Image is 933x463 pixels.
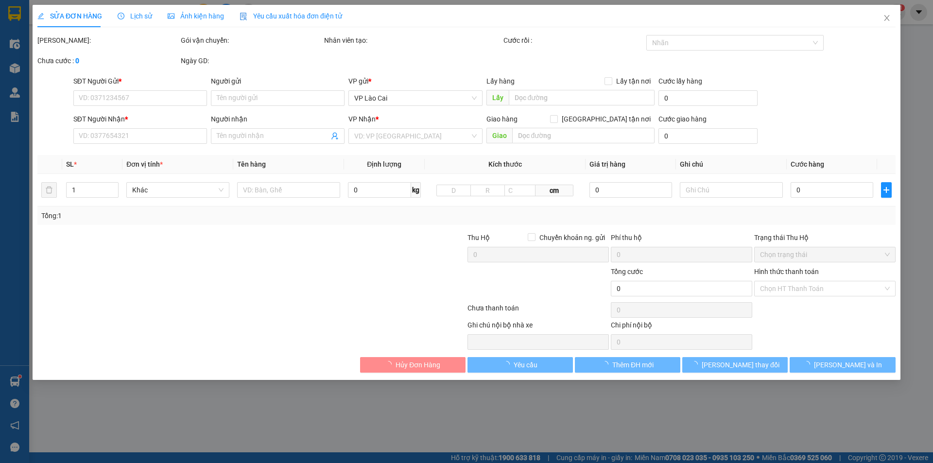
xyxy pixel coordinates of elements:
button: Hủy Đơn Hàng [360,357,466,373]
div: SĐT Người Nhận [73,114,207,124]
span: LC1208250096 [95,56,153,67]
span: VP Nhận [349,115,376,123]
span: Kích thước [488,160,522,168]
div: Cước rồi : [503,35,645,46]
input: Cước giao hàng [658,128,758,144]
span: Yêu cầu xuất hóa đơn điện tử [240,12,342,20]
div: Ghi chú nội bộ nhà xe [467,320,609,334]
span: [PERSON_NAME] thay đổi [702,360,779,370]
span: cm [536,185,573,196]
span: Lấy hàng [486,77,515,85]
span: loading [385,361,396,368]
div: Nhân viên tạo: [324,35,501,46]
span: Khác [133,183,224,197]
th: Ghi chú [676,155,787,174]
label: Cước giao hàng [658,115,707,123]
button: [PERSON_NAME] và In [790,357,896,373]
span: close [883,14,891,22]
div: Phí thu hộ [611,232,752,247]
div: Tổng: 1 [41,210,360,221]
span: [GEOGRAPHIC_DATA] tận nơi [558,114,655,124]
input: D [437,185,471,196]
div: [PERSON_NAME]: [37,35,179,46]
input: Dọc đường [512,128,655,143]
button: [PERSON_NAME] thay đổi [682,357,788,373]
b: 0 [75,57,79,65]
span: picture [168,13,174,19]
input: Cước lấy hàng [658,90,758,106]
span: loading [503,361,514,368]
div: SĐT Người Gửi [73,76,207,86]
div: Trạng thái Thu Hộ [754,232,896,243]
span: loading [602,361,612,368]
div: Gói vận chuyển: [181,35,322,46]
img: icon [240,13,247,20]
span: Giá trị hàng [589,160,625,168]
span: kg [411,182,421,198]
span: clock-circle [118,13,124,19]
span: Lịch sử [118,12,152,20]
input: Ghi Chú [680,182,783,198]
span: Ảnh kiện hàng [168,12,224,20]
label: Cước lấy hàng [658,77,702,85]
span: Thu Hộ [467,234,490,241]
div: Chưa thanh toán [466,303,610,320]
span: loading [691,361,702,368]
strong: VIỆT HIẾU LOGISTIC [44,8,91,29]
input: Dọc đường [509,90,655,105]
input: VD: Bàn, Ghế [237,182,340,198]
span: [PERSON_NAME] và In [814,360,882,370]
div: Chưa cước : [37,55,179,66]
div: Ngày GD: [181,55,322,66]
span: Lấy [486,90,509,105]
button: plus [881,182,892,198]
span: edit [37,13,44,19]
strong: 02143888555, 0243777888 [52,61,94,76]
span: Thêm ĐH mới [612,360,654,370]
input: C [504,185,536,196]
input: R [470,185,505,196]
div: Người gửi [211,76,345,86]
span: plus [882,186,891,194]
span: loading [803,361,814,368]
span: Giao hàng [486,115,518,123]
button: Thêm ĐH mới [575,357,680,373]
span: Giao [486,128,512,143]
button: Close [873,5,900,32]
strong: TĐ chuyển phát: [42,53,84,69]
button: Yêu cầu [467,357,573,373]
span: Chuyển khoản ng. gửi [536,232,609,243]
span: Tổng cước [611,268,643,275]
div: Chi phí nội bộ [611,320,752,334]
span: Định lượng [367,160,401,168]
span: Cước hàng [791,160,824,168]
span: Tên hàng [237,160,266,168]
span: VP Lào Cai [355,91,477,105]
span: Lấy tận nơi [612,76,655,86]
span: Chọn trạng thái [760,247,890,262]
span: SỬA ĐƠN HÀNG [37,12,102,20]
div: Người nhận [211,114,345,124]
span: user-add [331,132,339,140]
span: SL [66,160,74,168]
div: VP gửi [349,76,483,86]
img: logo [3,29,41,67]
span: Yêu cầu [514,360,537,370]
strong: PHIẾU GỬI HÀNG [43,31,92,51]
button: delete [41,182,57,198]
span: Đơn vị tính [127,160,163,168]
label: Hình thức thanh toán [754,268,819,275]
span: Hủy Đơn Hàng [396,360,440,370]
